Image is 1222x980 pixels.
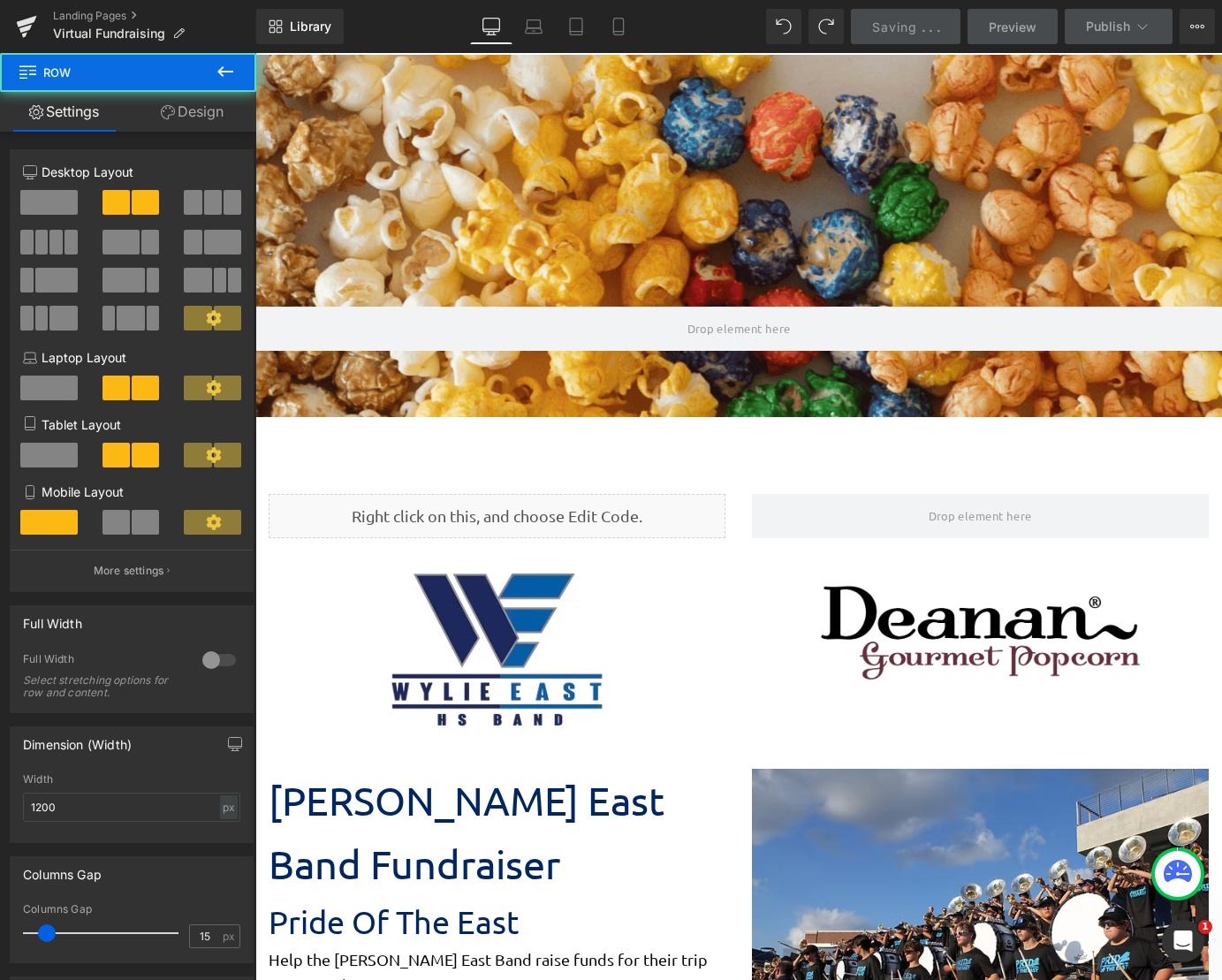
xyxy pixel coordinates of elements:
[53,27,165,41] span: Virtual Fundraising
[922,19,925,34] span: .
[1162,920,1204,962] iframe: Intercom live chat
[13,894,470,946] p: Help the [PERSON_NAME] East Band raise funds for their trip to nationals.
[23,348,240,367] p: Laptop Layout
[23,773,240,786] div: Width
[872,19,917,34] span: Saving
[597,9,640,44] a: Mobile
[53,9,256,23] a: Landing Pages
[1065,9,1173,44] button: Publish
[23,606,82,631] div: Full Width
[128,92,256,132] a: Design
[23,903,240,915] div: Columns Gap
[808,9,844,44] button: Redo
[470,9,512,44] a: Desktop
[23,727,132,752] div: Dimension (Width)
[94,563,164,579] p: More settings
[23,163,240,181] p: Desktop Layout
[290,19,331,34] span: Library
[1086,19,1130,34] span: Publish
[13,843,470,894] p: Pride Of The East
[989,18,1036,36] span: Preview
[23,415,240,434] p: Tablet Layout
[18,53,194,92] span: Row
[11,550,253,591] button: More settings
[555,9,597,44] a: Tablet
[512,9,555,44] a: Laptop
[968,9,1058,44] a: Preview
[23,652,185,671] div: Full Width
[256,9,344,44] a: New Library
[220,795,238,819] div: px
[1198,920,1212,934] span: 1
[929,19,932,34] span: .
[937,19,940,34] span: .
[13,716,470,843] p: [PERSON_NAME] East Band Fundraiser
[23,674,182,699] div: Select stretching options for row and content.
[23,482,240,501] p: Mobile Layout
[1180,9,1215,44] button: More
[223,931,238,942] span: px
[23,857,102,882] div: Columns Gap
[766,9,801,44] button: Undo
[23,793,240,822] input: auto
